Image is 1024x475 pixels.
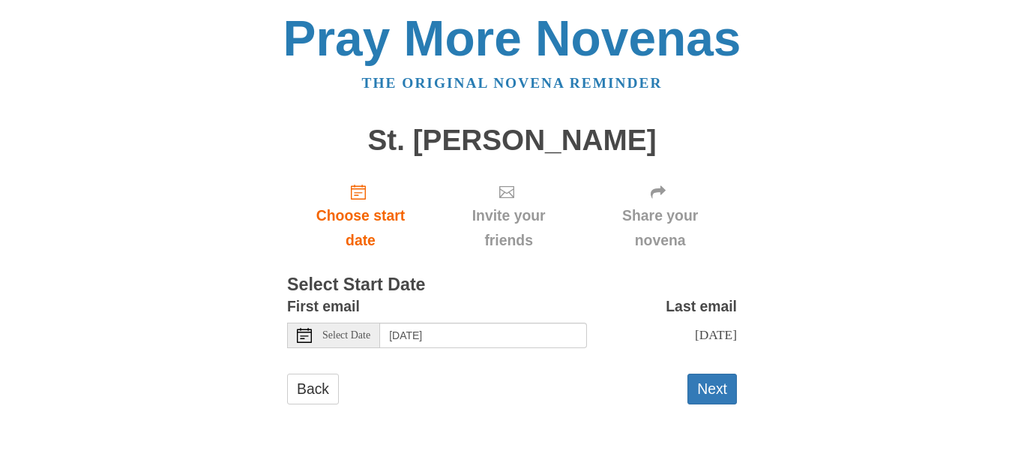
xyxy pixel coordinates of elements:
[434,171,583,260] div: Click "Next" to confirm your start date first.
[362,75,663,91] a: The original novena reminder
[666,294,737,319] label: Last email
[283,11,741,66] a: Pray More Novenas
[287,374,339,404] a: Back
[598,203,722,253] span: Share your novena
[287,275,737,295] h3: Select Start Date
[695,327,737,342] span: [DATE]
[583,171,737,260] div: Click "Next" to confirm your start date first.
[449,203,568,253] span: Invite your friends
[322,330,370,341] span: Select Date
[302,203,419,253] span: Choose start date
[287,171,434,260] a: Choose start date
[287,294,360,319] label: First email
[687,374,737,404] button: Next
[287,125,737,157] h1: St. [PERSON_NAME]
